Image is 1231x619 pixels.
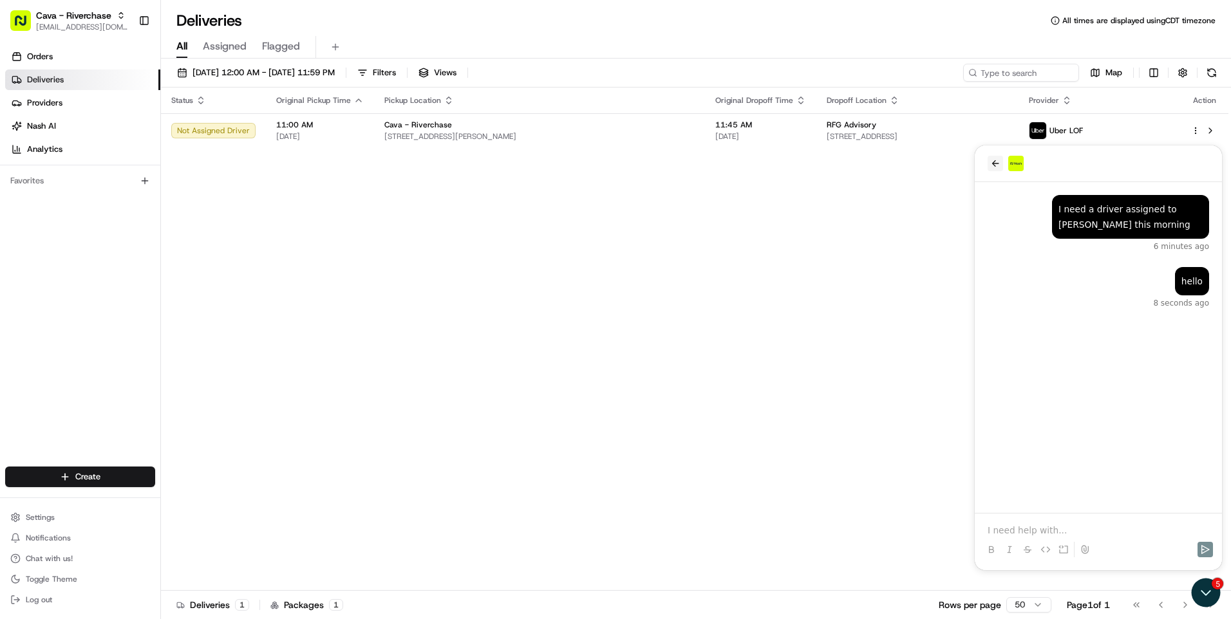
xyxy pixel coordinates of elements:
[827,131,1008,142] span: [STREET_ADDRESS]
[715,120,806,130] span: 11:45 AM
[5,591,155,609] button: Log out
[384,95,441,106] span: Pickup Location
[270,598,343,611] div: Packages
[384,120,452,130] span: Cava - Riverchase
[235,599,249,611] div: 1
[176,598,249,611] div: Deliveries
[27,120,56,132] span: Nash AI
[26,574,77,584] span: Toggle Theme
[1062,15,1216,26] span: All times are displayed using CDT timezone
[5,467,155,487] button: Create
[203,39,247,54] span: Assigned
[5,5,133,36] button: Cava - Riverchase[EMAIL_ADDRESS][DOMAIN_NAME]
[75,471,100,483] span: Create
[5,550,155,568] button: Chat with us!
[27,51,53,62] span: Orders
[276,131,364,142] span: [DATE]
[5,171,155,191] div: Favorites
[373,67,396,79] span: Filters
[1049,125,1083,136] span: Uber LOF
[36,22,128,32] button: [EMAIL_ADDRESS][DOMAIN_NAME]
[276,95,351,106] span: Original Pickup Time
[26,595,52,605] span: Log out
[1029,95,1059,106] span: Provider
[27,74,64,86] span: Deliveries
[27,97,62,109] span: Providers
[1191,95,1218,106] div: Action
[1203,64,1221,82] button: Refresh
[171,95,193,106] span: Status
[27,143,62,155] span: Analytics
[963,64,1079,82] input: Type to search
[5,93,160,113] a: Providers
[1029,122,1046,139] img: uber-new-logo.jpeg
[827,120,876,130] span: RFG Advisory
[26,553,73,564] span: Chat with us!
[329,599,343,611] div: 1
[1067,598,1110,611] div: Page 1 of 1
[715,95,793,106] span: Original Dropoff Time
[352,64,402,82] button: Filters
[276,120,364,130] span: 11:00 AM
[413,64,462,82] button: Views
[26,533,71,543] span: Notifications
[1105,67,1122,79] span: Map
[715,131,806,142] span: [DATE]
[5,529,155,547] button: Notifications
[5,139,160,160] a: Analytics
[1084,64,1128,82] button: Map
[1190,577,1225,611] iframe: Open customer support
[384,131,695,142] span: [STREET_ADDRESS][PERSON_NAME]
[5,570,155,588] button: Toggle Theme
[975,145,1222,570] iframe: Customer support window
[5,508,155,526] button: Settings
[171,64,341,82] button: [DATE] 12:00 AM - [DATE] 11:59 PM
[176,39,187,54] span: All
[827,95,887,106] span: Dropoff Location
[939,598,1001,611] p: Rows per page
[5,116,160,136] a: Nash AI
[36,9,111,22] button: Cava - Riverchase
[262,39,300,54] span: Flagged
[193,67,335,79] span: [DATE] 12:00 AM - [DATE] 11:59 PM
[26,512,55,522] span: Settings
[434,67,456,79] span: Views
[5,46,160,67] a: Orders
[176,10,242,31] h1: Deliveries
[5,69,160,90] a: Deliveries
